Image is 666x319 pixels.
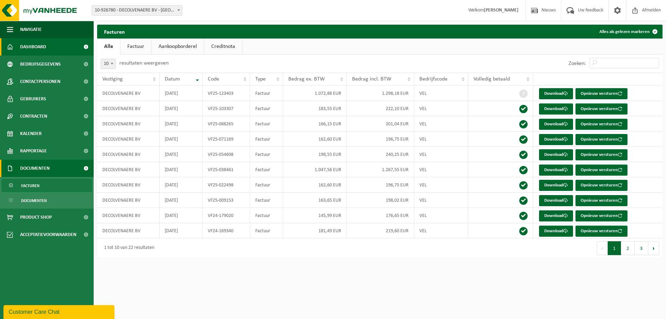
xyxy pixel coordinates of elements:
[539,165,573,176] a: Download
[414,86,468,101] td: VEL
[203,132,250,147] td: VF25-071169
[648,241,659,255] button: Next
[97,208,160,223] td: DECOLVENAERE BV
[347,132,414,147] td: 196,75 EUR
[597,241,608,255] button: Previous
[20,160,50,177] span: Documenten
[419,76,447,82] span: Bedrijfscode
[160,208,203,223] td: [DATE]
[250,116,283,132] td: Factuur
[539,180,573,191] a: Download
[539,226,573,237] a: Download
[575,195,627,206] button: Opnieuw versturen
[283,162,347,177] td: 1.047,56 EUR
[283,177,347,193] td: 162,60 EUR
[97,101,160,116] td: DECOLVENAERE BV
[160,223,203,238] td: [DATE]
[97,39,120,54] a: Alle
[97,86,160,101] td: DECOLVENAERE BV
[20,73,60,90] span: Contactpersonen
[539,134,573,145] a: Download
[21,179,40,192] span: Facturen
[539,210,573,221] a: Download
[484,8,519,13] strong: [PERSON_NAME]
[347,208,414,223] td: 176,65 EUR
[20,38,46,56] span: Dashboard
[97,116,160,132] td: DECOLVENAERE BV
[283,147,347,162] td: 198,55 EUR
[539,149,573,160] a: Download
[539,119,573,130] a: Download
[101,59,116,69] span: 10
[575,119,627,130] button: Opnieuw versturen
[20,108,47,125] span: Contracten
[347,86,414,101] td: 1.298,18 EUR
[21,194,47,207] span: Documenten
[2,179,92,192] a: Facturen
[621,241,635,255] button: 2
[92,5,182,16] span: 10-926780 - DECOLVENAERE BV - GENT
[352,76,391,82] span: Bedrag incl. BTW
[347,177,414,193] td: 196,75 EUR
[160,147,203,162] td: [DATE]
[97,193,160,208] td: DECOLVENAERE BV
[250,208,283,223] td: Factuur
[414,223,468,238] td: VEL
[283,116,347,132] td: 166,15 EUR
[203,162,250,177] td: VF25-038461
[347,101,414,116] td: 222,10 EUR
[97,162,160,177] td: DECOLVENAERE BV
[250,101,283,116] td: Factuur
[208,76,219,82] span: Code
[347,147,414,162] td: 240,25 EUR
[347,223,414,238] td: 219,60 EUR
[160,132,203,147] td: [DATE]
[414,177,468,193] td: VEL
[160,116,203,132] td: [DATE]
[575,103,627,115] button: Opnieuw versturen
[160,101,203,116] td: [DATE]
[2,194,92,207] a: Documenten
[160,193,203,208] td: [DATE]
[569,61,586,66] label: Zoeken:
[97,147,160,162] td: DECOLVENAERE BV
[203,208,250,223] td: VF24-179020
[20,142,47,160] span: Rapportage
[120,39,151,54] a: Factuur
[101,59,116,69] span: 10
[250,147,283,162] td: Factuur
[152,39,204,54] a: Aankoopborderel
[97,25,132,38] h2: Facturen
[283,132,347,147] td: 162,60 EUR
[20,90,46,108] span: Gebruikers
[203,193,250,208] td: VF25-009153
[414,116,468,132] td: VEL
[250,86,283,101] td: Factuur
[250,162,283,177] td: Factuur
[20,209,52,226] span: Product Shop
[414,193,468,208] td: VEL
[204,39,242,54] a: Creditnota
[20,56,61,73] span: Bedrijfsgegevens
[3,304,116,319] iframe: chat widget
[101,242,154,254] div: 1 tot 10 van 22 resultaten
[347,116,414,132] td: 201,04 EUR
[608,241,621,255] button: 1
[250,132,283,147] td: Factuur
[20,21,42,38] span: Navigatie
[160,177,203,193] td: [DATE]
[575,88,627,99] button: Opnieuw versturen
[165,76,180,82] span: Datum
[283,86,347,101] td: 1.072,88 EUR
[575,134,627,145] button: Opnieuw versturen
[250,193,283,208] td: Factuur
[594,25,662,39] button: Alles als gelezen markeren
[203,177,250,193] td: VF25-022498
[283,193,347,208] td: 163,65 EUR
[635,241,648,255] button: 3
[539,88,573,99] a: Download
[20,125,42,142] span: Kalender
[119,60,169,66] label: resultaten weergeven
[575,210,627,221] button: Opnieuw versturen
